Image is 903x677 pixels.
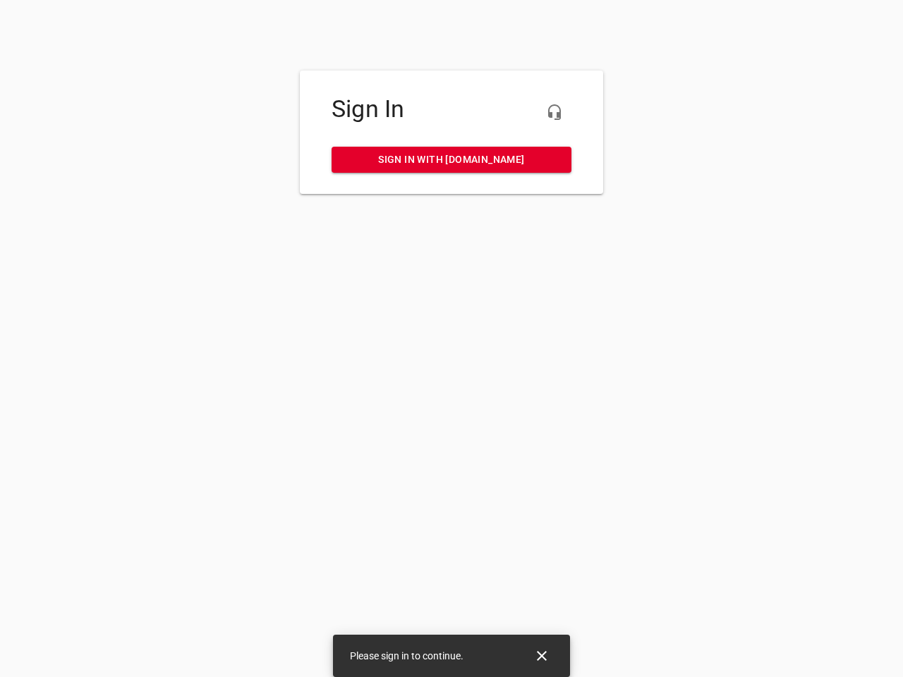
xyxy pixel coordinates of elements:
[525,639,559,673] button: Close
[343,151,560,169] span: Sign in with [DOMAIN_NAME]
[332,95,571,123] h4: Sign In
[350,650,463,661] span: Please sign in to continue.
[538,95,571,129] button: Live Chat
[332,147,571,173] a: Sign in with [DOMAIN_NAME]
